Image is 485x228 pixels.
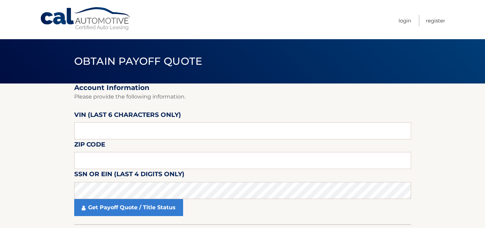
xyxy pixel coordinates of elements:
[40,7,132,31] a: Cal Automotive
[74,55,203,67] span: Obtain Payoff Quote
[74,83,411,92] h2: Account Information
[399,15,411,26] a: Login
[74,92,411,102] p: Please provide the following information.
[74,169,184,182] label: SSN or EIN (last 4 digits only)
[74,110,181,122] label: VIN (last 6 characters only)
[426,15,445,26] a: Register
[74,139,105,152] label: Zip Code
[74,199,183,216] a: Get Payoff Quote / Title Status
